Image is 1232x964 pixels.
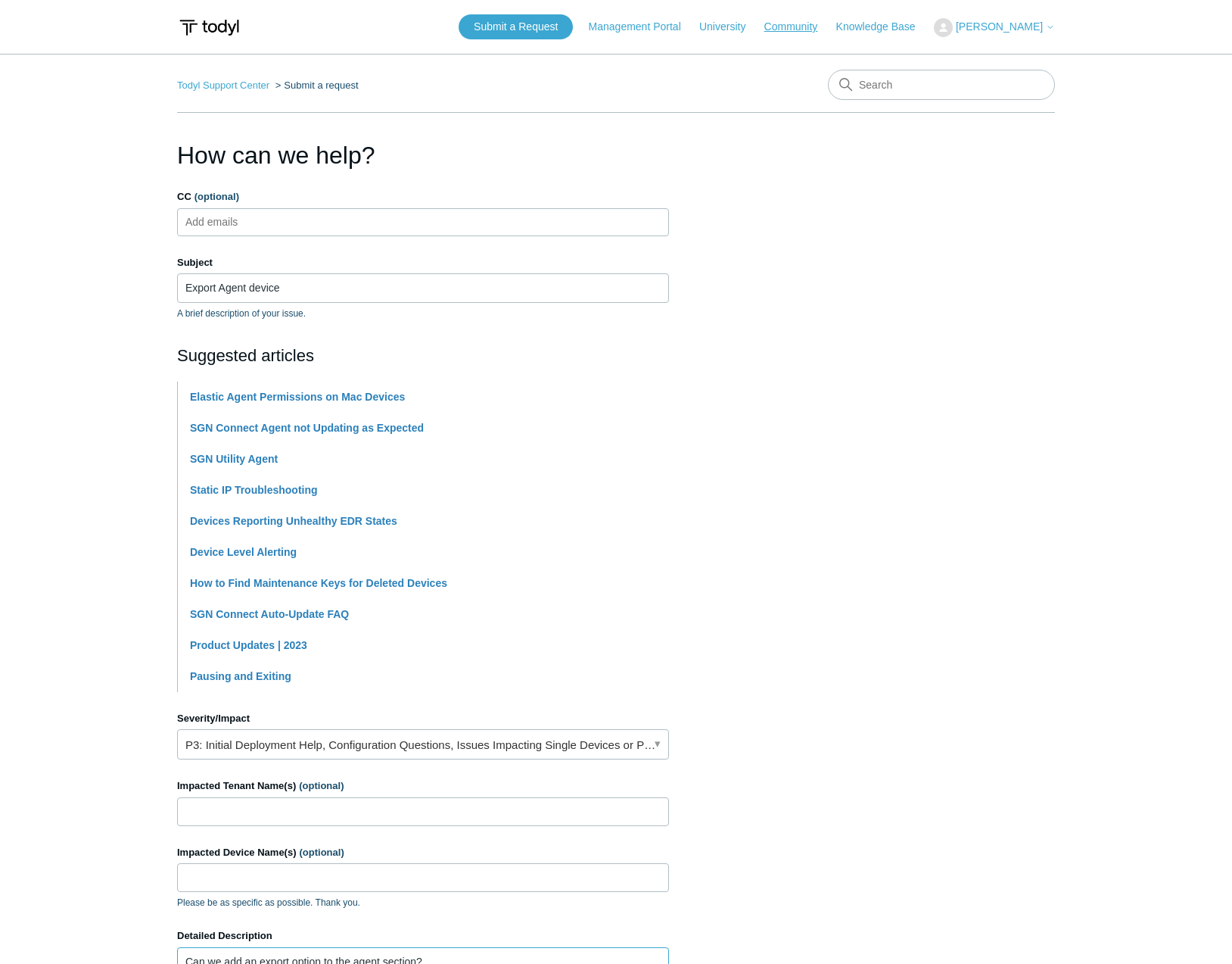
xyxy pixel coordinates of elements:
span: (optional) [300,847,344,858]
label: Subject [177,255,669,270]
label: Severity/Impact [177,711,669,726]
a: Device Level Alerting [190,546,297,558]
a: Elastic Agent Permissions on Mac Devices [190,391,405,403]
span: [PERSON_NAME] [956,20,1043,33]
label: CC [177,189,669,204]
a: Community [764,19,833,35]
a: SGN Connect Auto-Update FAQ [190,608,349,620]
a: University [699,19,761,35]
li: Todyl Support Center [177,80,272,91]
label: Detailed Description [177,928,669,944]
a: Product Updates | 2023 [190,639,307,651]
a: Static IP Troubleshooting [190,484,318,496]
button: [PERSON_NAME] [934,18,1055,37]
input: Add emails [180,211,270,233]
a: Pausing and Exiting [190,670,291,682]
label: Impacted Tenant Name(s) [177,778,669,794]
h2: Suggested articles [177,343,669,368]
a: Submit a Request [459,14,573,39]
a: Knowledge Base [836,19,931,35]
a: Management Portal [589,19,696,35]
a: SGN Connect Agent not Updating as Expected [190,422,424,434]
p: Please be as specific as possible. Thank you. [177,896,669,909]
p: A brief description of your issue. [177,307,669,320]
span: (optional) [299,780,344,791]
a: P3: Initial Deployment Help, Configuration Questions, Issues Impacting Single Devices or Past Out... [177,729,669,760]
li: Submit a request [272,80,359,91]
a: SGN Utility Agent [190,453,278,465]
a: Todyl Support Center [177,80,269,91]
h1: How can we help? [177,137,669,173]
img: Todyl Support Center Help Center home page [177,14,241,42]
label: Impacted Device Name(s) [177,845,669,860]
input: Search [828,70,1055,100]
span: (optional) [194,191,239,202]
a: How to Find Maintenance Keys for Deleted Devices [190,577,447,589]
a: Devices Reporting Unhealthy EDR States [190,515,397,527]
